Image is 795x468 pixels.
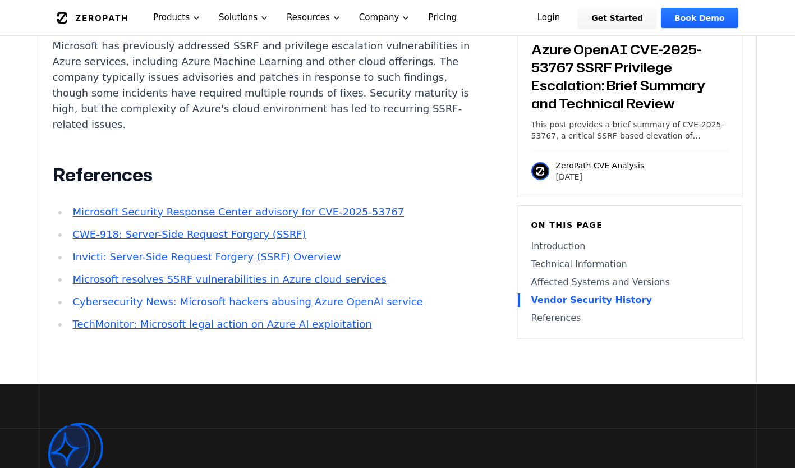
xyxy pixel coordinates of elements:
[531,240,729,253] a: Introduction
[661,8,738,28] a: Book Demo
[531,276,729,289] a: Affected Systems and Versions
[72,251,341,263] a: Invicti: Server-Side Request Forgery (SSRF) Overview
[531,119,729,141] p: This post provides a brief summary of CVE-2025-53767, a critical SSRF-based elevation of privileg...
[72,296,422,308] a: Cybersecurity News: Microsoft hackers abusing Azure OpenAI service
[531,311,729,325] a: References
[72,206,404,218] a: Microsoft Security Response Center advisory for CVE-2025-53767
[531,40,729,112] h3: Azure OpenAI CVE-2025-53767 SSRF Privilege Escalation: Brief Summary and Technical Review
[72,228,306,240] a: CWE-918: Server-Side Request Forgery (SSRF)
[531,293,729,307] a: Vendor Security History
[53,164,470,186] h2: References
[556,171,645,182] p: [DATE]
[53,38,470,132] p: Microsoft has previously addressed SSRF and privilege escalation vulnerabilities in Azure service...
[531,219,729,231] h6: On this page
[531,162,549,180] img: ZeroPath CVE Analysis
[531,258,729,271] a: Technical Information
[72,318,371,330] a: TechMonitor: Microsoft legal action on Azure AI exploitation
[556,160,645,171] p: ZeroPath CVE Analysis
[524,8,574,28] a: Login
[72,273,386,285] a: Microsoft resolves SSRF vulnerabilities in Azure cloud services
[578,8,656,28] a: Get Started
